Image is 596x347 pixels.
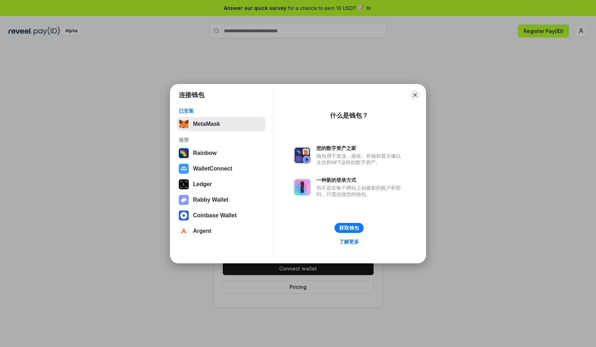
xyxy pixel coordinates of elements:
[316,185,404,197] div: 而不是在每个网站上创建新的账户和密码，只需连接您的钱包。
[179,164,189,174] img: svg+xml,%3Csvg%20width%3D%2228%22%20height%3D%2228%22%20viewBox%3D%220%200%2028%2028%22%20fill%3D...
[294,179,311,196] img: svg+xml,%3Csvg%20xmlns%3D%22http%3A%2F%2Fwww.w3.org%2F2000%2Fsvg%22%20fill%3D%22none%22%20viewBox...
[179,179,189,189] img: svg+xml,%3Csvg%20xmlns%3D%22http%3A%2F%2Fwww.w3.org%2F2000%2Fsvg%22%20width%3D%2228%22%20height%3...
[193,212,237,219] div: Coinbase Wallet
[179,137,264,143] div: 推荐
[179,226,189,236] img: svg+xml,%3Csvg%20width%3D%2228%22%20height%3D%2228%22%20viewBox%3D%220%200%2028%2028%22%20fill%3D...
[316,177,404,183] div: 一种新的登录方式
[177,162,266,176] button: WalletConnect
[177,177,266,191] button: Ledger
[339,225,359,231] div: 获取钱包
[177,224,266,238] button: Argent
[335,237,363,246] a: 了解更多
[179,119,189,129] img: svg+xml,%3Csvg%20fill%3D%22none%22%20height%3D%2233%22%20viewBox%3D%220%200%2035%2033%22%20width%...
[177,193,266,207] button: Rabby Wallet
[193,197,228,203] div: Rabby Wallet
[193,166,232,172] div: WalletConnect
[193,228,211,234] div: Argent
[193,181,212,188] div: Ledger
[330,111,368,120] div: 什么是钱包？
[177,146,266,160] button: Rainbow
[177,208,266,223] button: Coinbase Wallet
[335,223,364,233] button: 获取钱包
[179,91,204,99] h1: 连接钱包
[177,117,266,131] button: MetaMask
[339,239,359,245] div: 了解更多
[294,147,311,164] img: svg+xml,%3Csvg%20xmlns%3D%22http%3A%2F%2Fwww.w3.org%2F2000%2Fsvg%22%20fill%3D%22none%22%20viewBox...
[179,108,264,114] div: 已安装
[410,90,420,100] button: Close
[179,148,189,158] img: svg+xml,%3Csvg%20width%3D%22120%22%20height%3D%22120%22%20viewBox%3D%220%200%20120%20120%22%20fil...
[179,211,189,220] img: svg+xml,%3Csvg%20width%3D%2228%22%20height%3D%2228%22%20viewBox%3D%220%200%2028%2028%22%20fill%3D...
[193,150,217,156] div: Rainbow
[316,145,404,151] div: 您的数字资产之家
[193,121,220,127] div: MetaMask
[316,153,404,166] div: 钱包用于发送、接收、存储和显示像以太坊和NFT这样的数字资产。
[179,195,189,205] img: svg+xml,%3Csvg%20xmlns%3D%22http%3A%2F%2Fwww.w3.org%2F2000%2Fsvg%22%20fill%3D%22none%22%20viewBox...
